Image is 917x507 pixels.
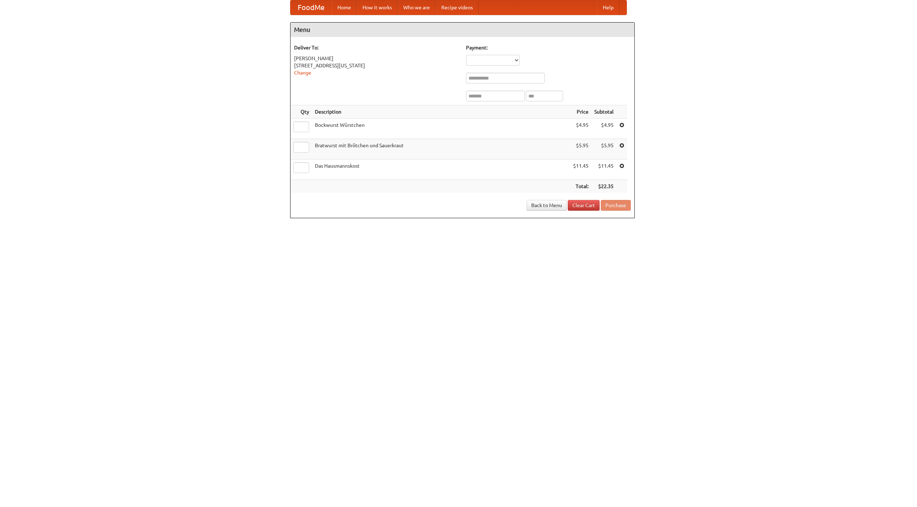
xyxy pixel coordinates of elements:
[527,200,567,211] a: Back to Menu
[312,159,570,180] td: Das Hausmannskost
[601,200,631,211] button: Purchase
[570,119,591,139] td: $4.95
[294,55,459,62] div: [PERSON_NAME]
[570,159,591,180] td: $11.45
[568,200,600,211] a: Clear Cart
[591,119,616,139] td: $4.95
[291,23,634,37] h4: Menu
[312,139,570,159] td: Bratwurst mit Brötchen und Sauerkraut
[291,105,312,119] th: Qty
[570,180,591,193] th: Total:
[436,0,479,15] a: Recipe videos
[398,0,436,15] a: Who we are
[294,62,459,69] div: [STREET_ADDRESS][US_STATE]
[591,139,616,159] td: $5.95
[591,105,616,119] th: Subtotal
[357,0,398,15] a: How it works
[312,105,570,119] th: Description
[466,44,631,51] h5: Payment:
[291,0,332,15] a: FoodMe
[597,0,619,15] a: Help
[591,180,616,193] th: $22.35
[570,105,591,119] th: Price
[312,119,570,139] td: Bockwurst Würstchen
[294,44,459,51] h5: Deliver To:
[332,0,357,15] a: Home
[591,159,616,180] td: $11.45
[294,70,311,76] a: Change
[570,139,591,159] td: $5.95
